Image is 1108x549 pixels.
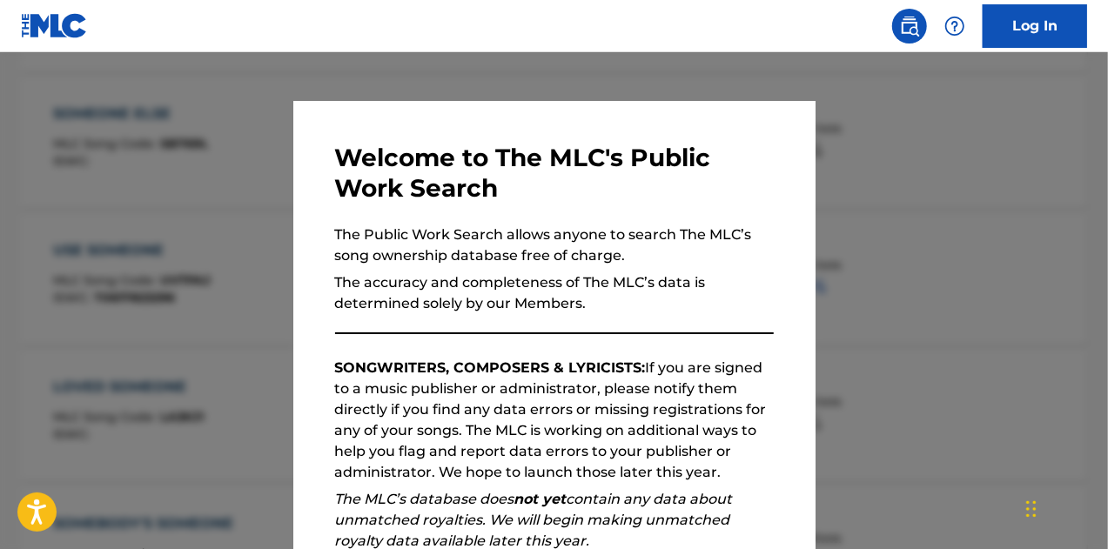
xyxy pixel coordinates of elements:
[335,359,646,376] strong: SONGWRITERS, COMPOSERS & LYRICISTS:
[983,4,1087,48] a: Log In
[21,13,88,38] img: MLC Logo
[944,16,965,37] img: help
[514,491,567,507] strong: not yet
[937,9,972,44] div: Help
[335,358,774,483] p: If you are signed to a music publisher or administrator, please notify them directly if you find ...
[1021,465,1108,549] iframe: Chat Widget
[335,491,733,549] em: The MLC’s database does contain any data about unmatched royalties. We will begin making unmatche...
[335,272,774,314] p: The accuracy and completeness of The MLC’s data is determined solely by our Members.
[892,9,927,44] a: Public Search
[335,143,774,204] h3: Welcome to The MLC's Public Work Search
[899,16,920,37] img: search
[335,224,774,266] p: The Public Work Search allows anyone to search The MLC’s song ownership database free of charge.
[1026,483,1037,535] div: Drag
